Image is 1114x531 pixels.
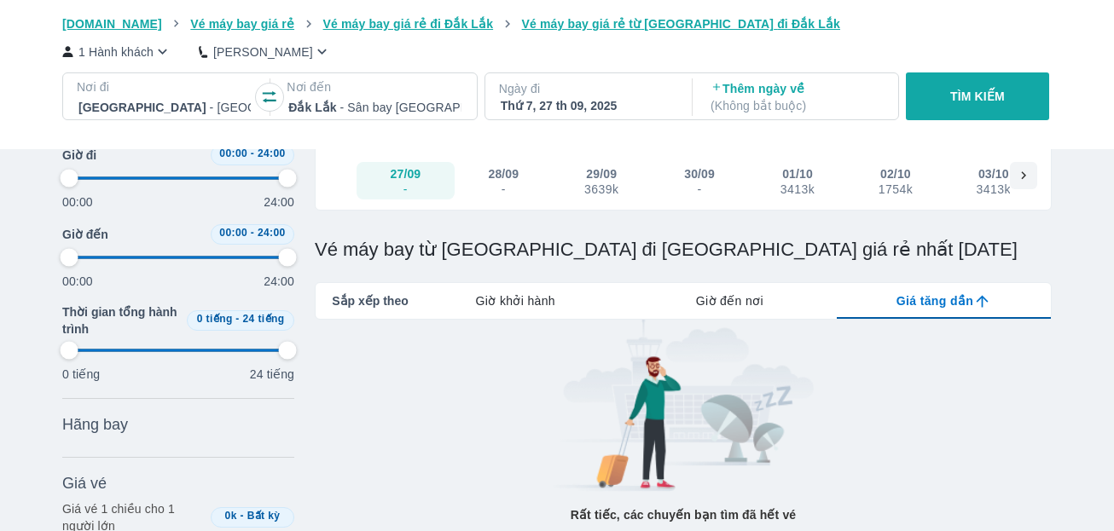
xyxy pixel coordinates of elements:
button: 1 Hành khách [62,43,171,61]
span: - [251,227,254,239]
p: [PERSON_NAME] [213,43,313,61]
div: 28/09 [488,165,519,182]
div: 01/10 [782,165,813,182]
p: 1 Hành khách [78,43,154,61]
span: 0k [225,510,237,522]
span: Vé máy bay giá rẻ [190,17,294,31]
p: TÌM KIẾM [950,88,1005,105]
span: Vé máy bay giá rẻ đi Đắk Lắk [323,17,494,31]
span: - [241,510,244,522]
p: Nơi đi [77,78,252,95]
div: 29/09 [586,165,617,182]
span: 00:00 [219,147,247,159]
p: Thêm ngày về [711,80,883,114]
span: Giá tăng dần [896,292,973,309]
span: Giờ khởi hành [476,292,555,309]
button: [PERSON_NAME] [199,43,331,61]
div: lab API tabs example [409,283,1051,319]
div: 3639k [584,182,618,196]
span: 0 tiếng [197,313,233,325]
span: 24 tiếng [243,313,285,325]
div: - [685,182,714,196]
div: - [392,182,421,196]
div: 03/10 [978,165,1009,182]
span: Bất kỳ [247,510,281,522]
span: Giờ đến [62,226,108,243]
div: 30/09 [684,165,715,182]
div: - [489,182,518,196]
p: Rất tiếc, các chuyến bạn tìm đã hết vé [571,506,797,523]
span: Giờ đến nơi [696,292,763,309]
p: 00:00 [62,273,93,290]
div: 3413k [780,182,815,196]
div: scrollable day and price [357,162,1010,199]
span: Vé máy bay giá rẻ từ [GEOGRAPHIC_DATA] đi Đắk Lắk [522,17,840,31]
p: 0 tiếng [62,366,100,383]
nav: breadcrumb [62,15,1052,32]
span: 24:00 [258,147,286,159]
span: Hãng bay [62,414,128,435]
span: Thời gian tổng hành trình [62,303,180,338]
div: 02/10 [880,165,911,182]
p: Nơi đến [287,78,462,95]
div: Thứ 7, 27 th 09, 2025 [501,97,673,114]
span: Giờ đi [62,147,96,164]
h1: Vé máy bay từ [GEOGRAPHIC_DATA] đi [GEOGRAPHIC_DATA] giá rẻ nhất [DATE] [315,238,1052,262]
p: ( Không bắt buộc ) [711,97,883,114]
p: Ngày đi [499,80,675,97]
p: 00:00 [62,193,93,211]
p: 24:00 [264,193,294,211]
img: banner [537,320,830,493]
span: Giá vé [62,473,107,493]
div: 3413k [977,182,1011,196]
span: 00:00 [219,227,247,239]
div: 1754k [879,182,913,196]
span: Sắp xếp theo [332,292,409,309]
span: - [251,147,254,159]
p: 24:00 [264,273,294,290]
span: [DOMAIN_NAME] [62,17,162,31]
span: 24:00 [258,227,286,239]
span: - [235,313,239,325]
button: TÌM KIẾM [906,72,1048,120]
p: 24 tiếng [250,366,294,383]
div: 27/09 [391,165,421,182]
